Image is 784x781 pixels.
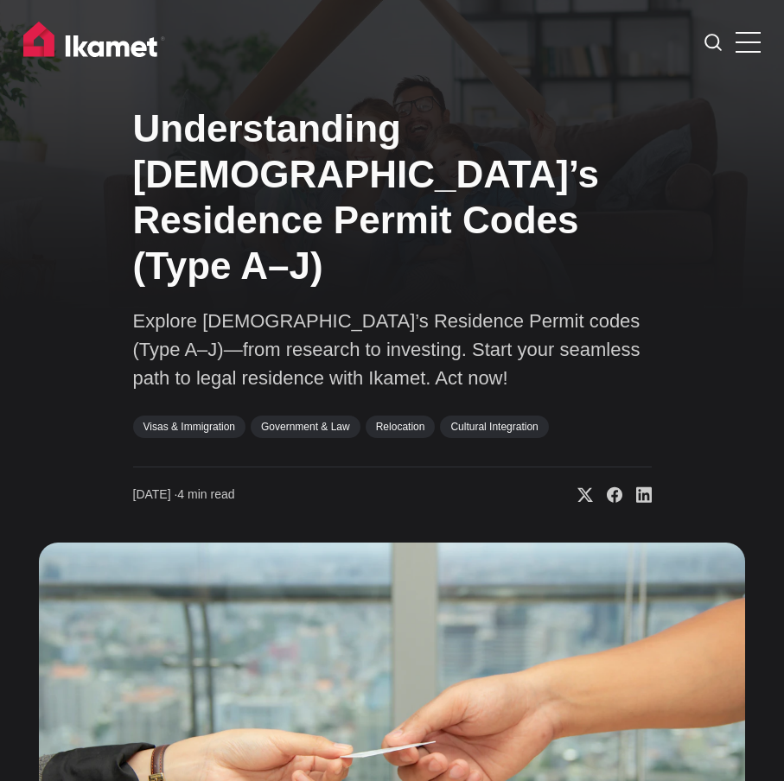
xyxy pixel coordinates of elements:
[622,486,652,504] a: Share on Linkedin
[133,487,178,501] span: [DATE] ∙
[23,22,165,65] img: Ikamet home
[133,486,235,504] time: 4 min read
[593,486,622,504] a: Share on Facebook
[133,416,245,438] a: Visas & Immigration
[440,416,548,438] a: Cultural Integration
[366,416,436,438] a: Relocation
[133,307,652,392] p: Explore [DEMOGRAPHIC_DATA]’s Residence Permit codes (Type A–J)—from research to investing. Start ...
[251,416,360,438] a: Government & Law
[564,486,593,504] a: Share on X
[133,106,652,289] h1: Understanding [DEMOGRAPHIC_DATA]’s Residence Permit Codes (Type A–J)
